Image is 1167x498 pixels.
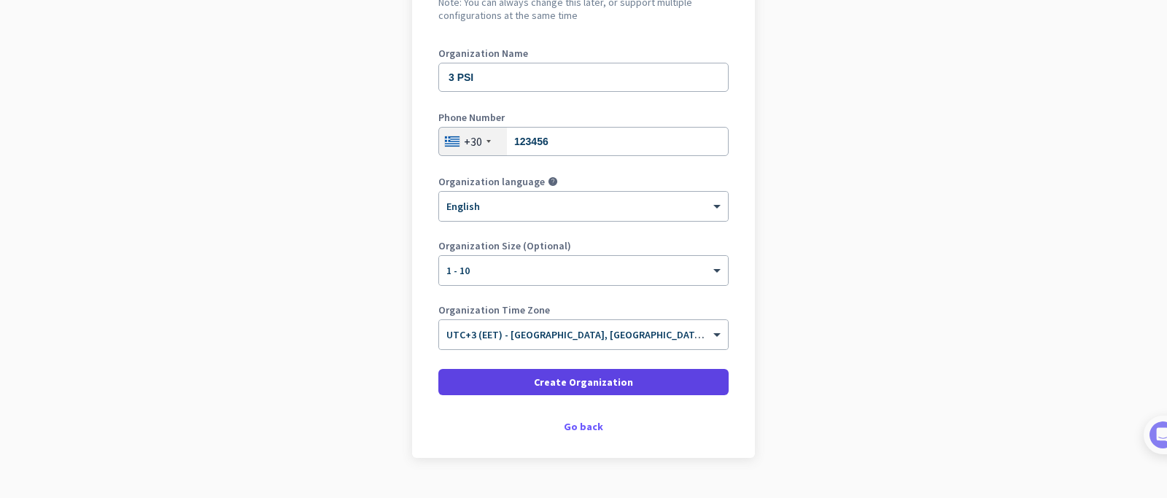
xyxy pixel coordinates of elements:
i: help [548,176,558,187]
label: Organization Size (Optional) [438,241,729,251]
span: Create Organization [534,375,633,389]
button: Create Organization [438,369,729,395]
label: Phone Number [438,112,729,122]
input: 21 2345 6789 [438,127,729,156]
label: Organization Time Zone [438,305,729,315]
div: Go back [438,421,729,432]
label: Organization Name [438,48,729,58]
input: What is the name of your organization? [438,63,729,92]
div: +30 [464,134,482,149]
label: Organization language [438,176,545,187]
